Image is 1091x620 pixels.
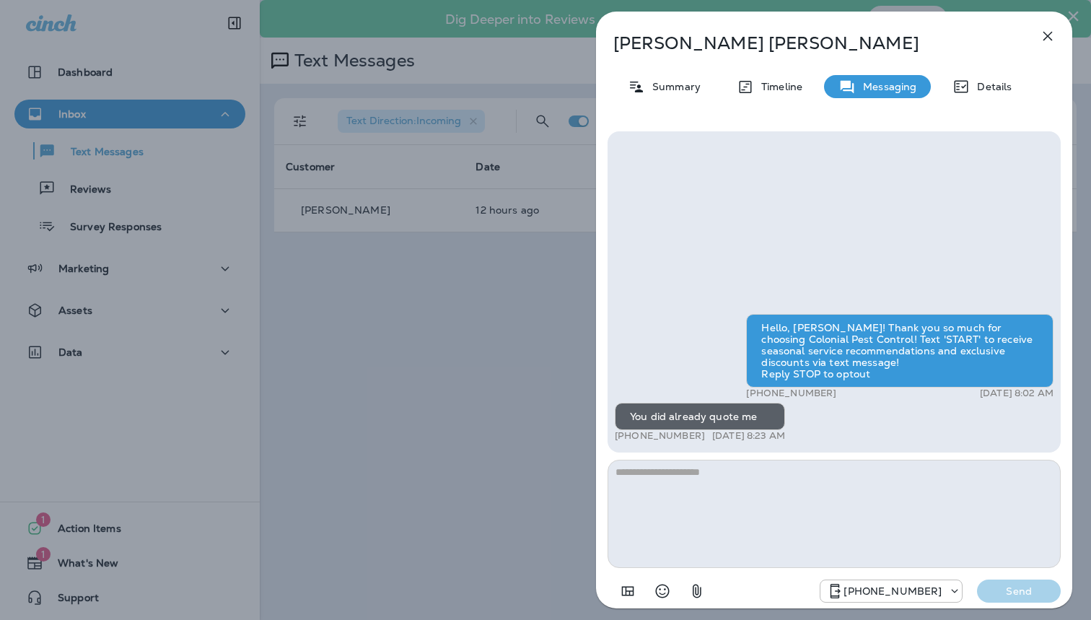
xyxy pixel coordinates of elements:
p: Details [970,81,1012,92]
p: [PHONE_NUMBER] [746,388,836,399]
p: [PERSON_NAME] [PERSON_NAME] [613,33,1007,53]
p: Timeline [754,81,802,92]
div: +1 (603) 782-0304 [820,582,962,600]
p: [PHONE_NUMBER] [615,430,705,442]
div: Hello, [PERSON_NAME]! Thank you so much for choosing Colonial Pest Control! Text 'START' to recei... [746,314,1053,388]
p: Summary [645,81,701,92]
div: You did already quote me [615,403,785,430]
p: [DATE] 8:23 AM [712,430,785,442]
p: [DATE] 8:02 AM [980,388,1053,399]
p: Messaging [856,81,916,92]
button: Add in a premade template [613,577,642,606]
p: [PHONE_NUMBER] [844,585,942,597]
button: Select an emoji [648,577,677,606]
